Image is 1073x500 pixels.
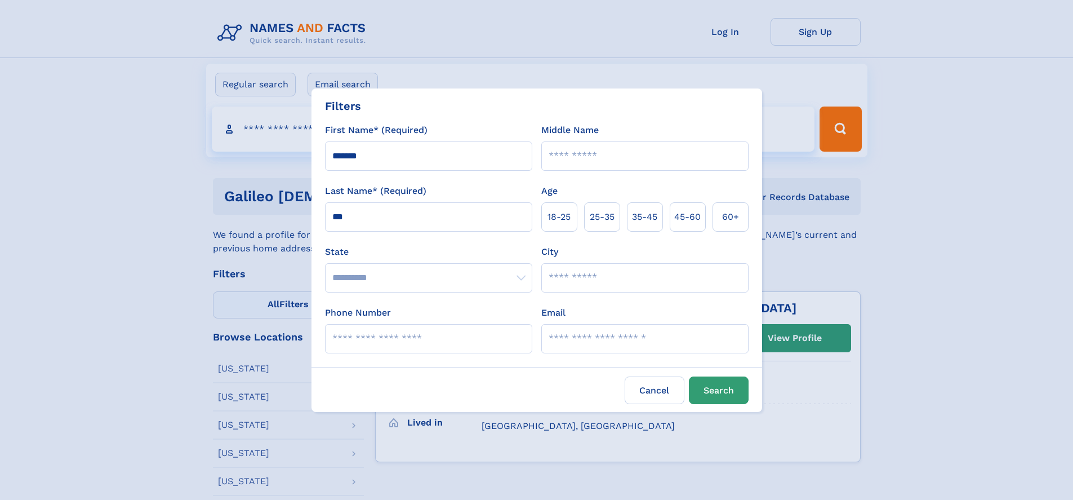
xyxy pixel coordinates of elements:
label: Email [541,306,566,320]
label: State [325,245,532,259]
label: Cancel [625,377,684,404]
label: First Name* (Required) [325,123,428,137]
span: 60+ [722,210,739,224]
button: Search [689,377,749,404]
label: Age [541,184,558,198]
span: 45‑60 [674,210,701,224]
span: 18‑25 [547,210,571,224]
span: 25‑35 [590,210,615,224]
span: 35‑45 [632,210,657,224]
label: City [541,245,558,259]
div: Filters [325,98,361,114]
label: Last Name* (Required) [325,184,426,198]
label: Phone Number [325,306,391,320]
label: Middle Name [541,123,599,137]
